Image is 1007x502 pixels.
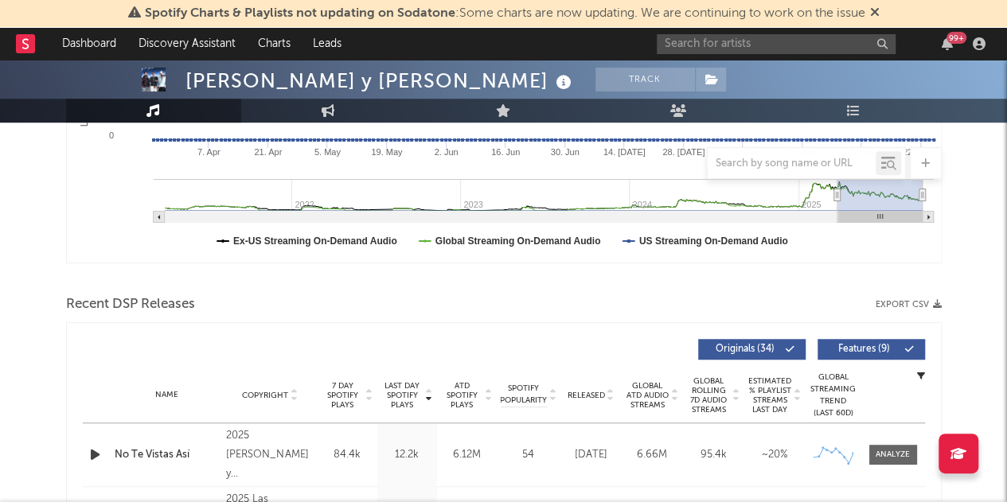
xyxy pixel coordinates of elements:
[687,447,740,463] div: 95.4k
[78,25,89,126] text: Luminate Daily Streams
[322,381,364,410] span: 7 Day Spotify Plays
[233,235,397,247] text: Ex-US Streaming On-Demand Audio
[185,68,576,94] div: [PERSON_NAME] y [PERSON_NAME]
[441,381,483,410] span: ATD Spotify Plays
[657,34,896,54] input: Search for artists
[247,28,302,60] a: Charts
[748,376,792,414] span: Estimated % Playlist Streams Last Day
[626,381,669,410] span: Global ATD Audio Streams
[568,391,605,400] span: Released
[435,235,600,247] text: Global Streaming On-Demand Audio
[698,339,806,360] button: Originals(34)
[226,426,313,484] div: 2025 [PERSON_NAME] y [PERSON_NAME]
[595,68,695,91] button: Track
[115,447,219,463] a: No Te Vistas Así
[51,28,127,60] a: Dashboard
[322,447,373,463] div: 84.4k
[564,447,618,463] div: [DATE]
[441,447,493,463] div: 6.12M
[708,344,782,354] span: Originals ( 34 )
[638,235,787,247] text: US Streaming On-Demand Audio
[242,391,288,400] span: Copyright
[870,7,880,20] span: Dismiss
[818,339,925,360] button: Features(9)
[810,372,857,419] div: Global Streaming Trend (Last 60D)
[302,28,353,60] a: Leads
[145,7,455,20] span: Spotify Charts & Playlists not updating on Sodatone
[828,344,901,354] span: Features ( 9 )
[108,130,113,140] text: 0
[501,447,556,463] div: 54
[145,7,865,20] span: : Some charts are now updating. We are continuing to work on the issue
[748,447,802,463] div: ~ 20 %
[708,158,876,170] input: Search by song name or URL
[942,37,953,50] button: 99+
[381,381,423,410] span: Last Day Spotify Plays
[115,389,219,401] div: Name
[500,383,547,407] span: Spotify Popularity
[876,300,942,309] button: Export CSV
[127,28,247,60] a: Discovery Assistant
[947,32,966,44] div: 99 +
[66,295,195,314] span: Recent DSP Releases
[687,376,731,414] span: Global Rolling 7D Audio Streams
[626,447,679,463] div: 6.66M
[381,447,433,463] div: 12.2k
